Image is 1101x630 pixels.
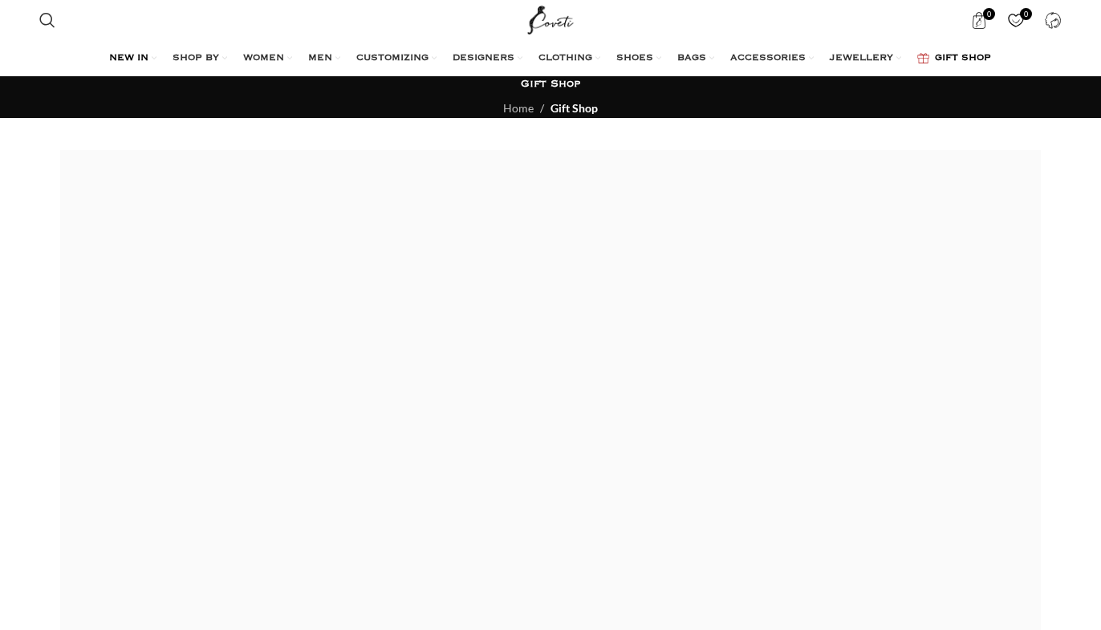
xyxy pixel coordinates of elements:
span: BAGS [677,52,706,65]
a: 0 [1000,4,1033,36]
a: CUSTOMIZING [356,43,437,75]
a: ACCESSORIES [730,43,814,75]
span: CLOTHING [538,52,592,65]
a: Search [31,4,63,36]
span: 0 [1020,8,1032,20]
span: JEWELLERY [830,52,893,65]
span: DESIGNERS [453,52,514,65]
a: JEWELLERY [830,43,901,75]
a: 0 [963,4,996,36]
a: WOMEN [243,43,292,75]
span: WOMEN [243,52,284,65]
div: My Wishlist [1000,4,1033,36]
span: Gift Shop [550,101,598,115]
a: SHOES [616,43,661,75]
a: BAGS [677,43,714,75]
span: CUSTOMIZING [356,52,429,65]
a: MEN [308,43,340,75]
img: GiftBag [917,53,929,63]
span: GIFT SHOP [935,52,991,65]
span: ACCESSORIES [730,52,806,65]
span: 0 [983,8,995,20]
span: SHOES [616,52,653,65]
h1: Gift Shop [521,77,580,91]
span: SHOP BY [173,52,219,65]
a: GIFT SHOP [917,43,991,75]
a: CLOTHING [538,43,600,75]
a: SHOP BY [173,43,227,75]
span: NEW IN [109,52,148,65]
a: Site logo [524,12,578,26]
a: Home [503,101,534,115]
a: NEW IN [109,43,156,75]
a: DESIGNERS [453,43,522,75]
div: Main navigation [31,43,1069,75]
span: MEN [308,52,332,65]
